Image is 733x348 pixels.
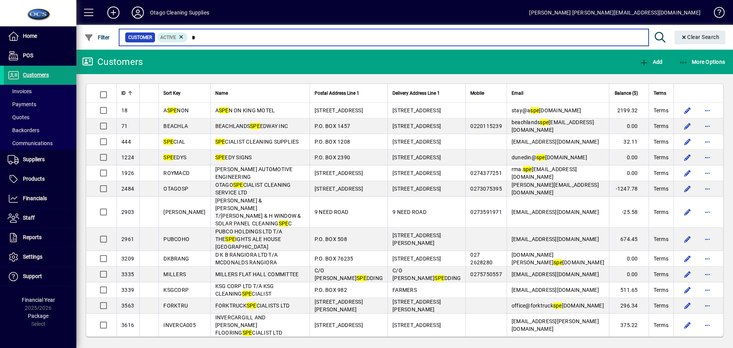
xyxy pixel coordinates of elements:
[315,267,383,281] span: C/O [PERSON_NAME] DDING
[157,32,188,42] mat-chip: Activation Status: Active
[609,103,648,118] td: 2199.32
[23,52,33,58] span: POS
[225,236,235,242] em: SPE
[315,209,349,215] span: 9 NEED ROAD
[279,220,289,227] em: SPE
[121,107,128,113] span: 18
[121,287,134,293] span: 3339
[679,59,725,65] span: More Options
[23,72,49,78] span: Customers
[28,313,48,319] span: Package
[701,183,714,195] button: More options
[701,167,714,179] button: More options
[315,236,347,242] span: P.O. BOX 508
[470,170,502,176] span: 0274377251
[160,35,176,40] span: Active
[470,89,502,97] div: Mobile
[4,137,76,150] a: Communications
[128,34,152,41] span: Customer
[681,104,694,117] button: Edit
[163,89,181,97] span: Sort Key
[654,89,666,97] span: Terms
[121,89,126,97] span: ID
[681,136,694,148] button: Edit
[681,253,694,265] button: Edit
[512,119,594,133] span: beachlands [EMAIL_ADDRESS][DOMAIN_NAME]
[4,124,76,137] a: Backorders
[392,287,417,293] span: FARMERS
[215,139,225,145] em: SPE
[512,139,599,145] span: [EMAIL_ADDRESS][DOMAIN_NAME]
[654,122,668,130] span: Terms
[512,303,604,309] span: office@forktruck [DOMAIN_NAME]
[126,6,150,19] button: Profile
[242,291,252,297] em: SPE
[163,271,186,277] span: MILLERS
[470,209,502,215] span: 0273591971
[163,303,188,309] span: FORKTRU
[681,167,694,179] button: Edit
[681,151,694,163] button: Edit
[681,319,694,331] button: Edit
[392,267,461,281] span: C/O [PERSON_NAME] DDING
[163,186,188,192] span: OTAGOSP
[215,89,228,97] span: Name
[121,271,134,277] span: 3335
[392,209,426,215] span: 9 NEED ROAD
[675,31,726,44] button: Clear
[615,89,638,97] span: Balance ($)
[121,170,134,176] span: 1926
[701,151,714,163] button: More options
[163,287,189,293] span: KSGCORP
[512,182,599,196] span: [PERSON_NAME][EMAIL_ADDRESS][DOMAIN_NAME]
[357,275,366,281] em: SPE
[681,233,694,245] button: Edit
[163,139,185,145] span: CIAL
[392,89,440,97] span: Delivery Address Line 1
[654,235,668,243] span: Terms
[23,254,42,260] span: Settings
[315,123,350,129] span: P.O. BOX 1457
[4,150,76,169] a: Suppliers
[233,182,243,188] em: SPE
[392,322,441,328] span: [STREET_ADDRESS]
[540,119,549,125] em: spe
[121,303,134,309] span: 3563
[8,101,36,107] span: Payments
[701,104,714,117] button: More options
[215,182,291,196] span: OTAGO CIALIST CLEANING SERVICE LTD
[654,138,668,146] span: Terms
[609,298,648,314] td: 296.34
[701,136,714,148] button: More options
[512,271,599,277] span: [EMAIL_ADDRESS][DOMAIN_NAME]
[315,322,363,328] span: [STREET_ADDRESS]
[4,111,76,124] a: Quotes
[392,256,441,262] span: [STREET_ADDRESS]
[8,88,32,94] span: Invoices
[654,169,668,177] span: Terms
[512,89,604,97] div: Email
[701,120,714,132] button: More options
[681,183,694,195] button: Edit
[4,209,76,228] a: Staff
[121,154,134,160] span: 1224
[470,271,502,277] span: 0275750557
[654,154,668,161] span: Terms
[315,287,347,293] span: P.O. BOX 982
[315,186,363,192] span: [STREET_ADDRESS]
[654,208,668,216] span: Terms
[121,139,131,145] span: 444
[4,85,76,98] a: Invoices
[121,236,134,242] span: 2961
[392,299,441,312] span: [STREET_ADDRESS][PERSON_NAME]
[609,228,648,251] td: 674.45
[8,114,29,120] span: Quotes
[163,256,189,262] span: DKBRANG
[215,303,290,309] span: FORKTRUCK CIALISTS LTD
[215,283,274,297] span: KSG CORP LTD T/A KSG CLEANING CIALIST
[701,233,714,245] button: More options
[536,154,545,160] em: spe
[82,31,112,44] button: Filter
[708,2,723,26] a: Knowledge Base
[4,248,76,267] a: Settings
